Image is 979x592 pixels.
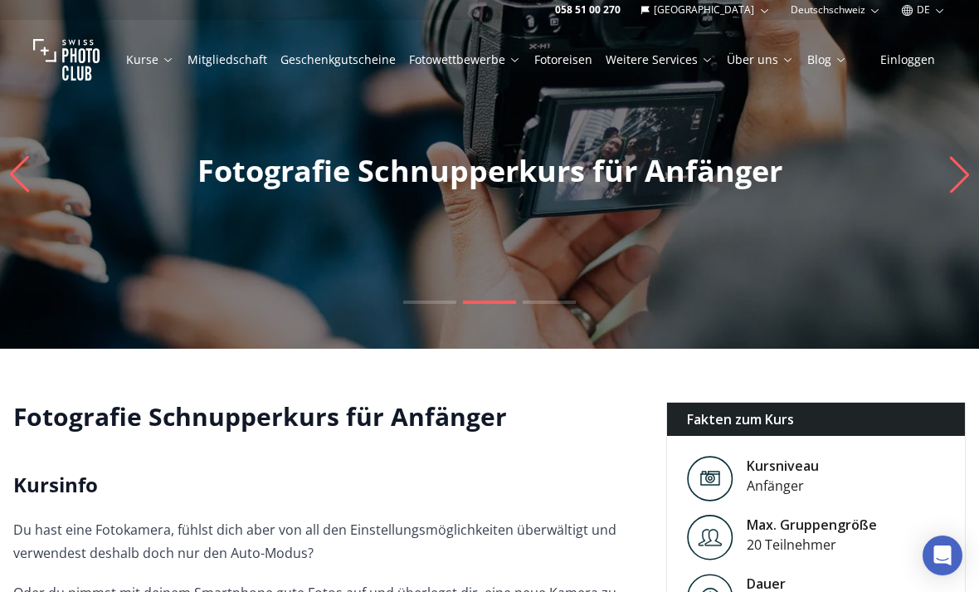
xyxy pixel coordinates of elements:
button: Geschenkgutscheine [274,48,402,71]
button: Blog [801,48,854,71]
button: Kurse [119,48,181,71]
div: Max. Gruppengröße [747,515,877,535]
a: Über uns [727,51,794,68]
div: Fakten zum Kurs [667,403,965,436]
div: Anfänger [747,476,819,496]
a: 058 51 00 270 [555,3,621,17]
a: Geschenkgutscheine [280,51,396,68]
h1: Fotografie Schnupperkurs für Anfänger [13,402,640,432]
div: Open Intercom Messenger [923,536,962,575]
div: Kursniveau [747,456,819,476]
img: Level [687,456,733,501]
a: Fotowettbewerbe [409,51,521,68]
a: Mitgliedschaft [188,51,267,68]
p: Du hast eine Fotokamera, fühlst dich aber von all den Einstellungsmöglichkeiten überwältigt und v... [13,518,640,565]
div: 20 Teilnehmer [747,535,877,555]
a: Weitere Services [606,51,714,68]
button: Weitere Services [599,48,720,71]
img: Level [687,515,733,560]
button: Über uns [720,48,801,71]
a: Fotoreisen [534,51,592,68]
button: Fotoreisen [528,48,599,71]
img: Swiss photo club [33,27,100,93]
a: Kurse [126,51,174,68]
a: Blog [807,51,847,68]
button: Einloggen [860,48,955,71]
h2: Kursinfo [13,472,640,498]
button: Mitgliedschaft [181,48,274,71]
button: Fotowettbewerbe [402,48,528,71]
